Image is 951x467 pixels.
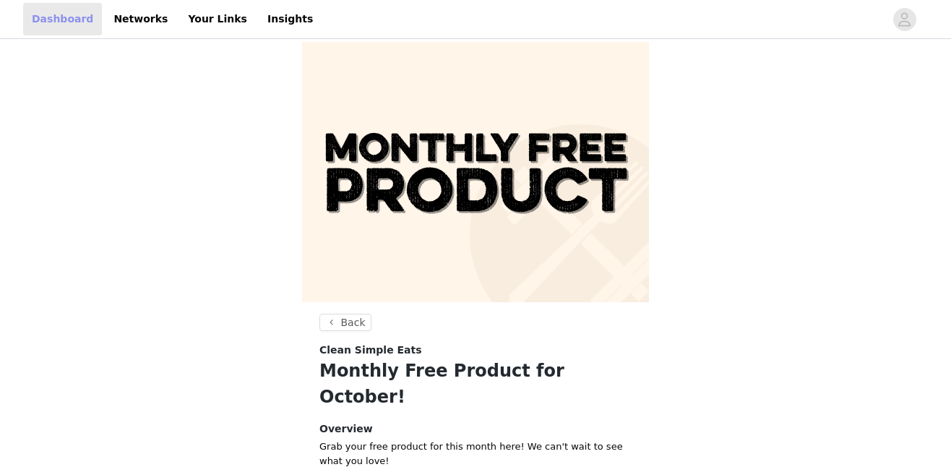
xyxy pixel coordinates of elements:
img: campaign image [302,42,649,302]
a: Your Links [179,3,256,35]
span: Clean Simple Eats [319,343,422,358]
button: Back [319,314,371,331]
h4: Overview [319,421,632,437]
a: Dashboard [23,3,102,35]
div: avatar [898,8,911,31]
h1: Monthly Free Product for October! [319,358,632,410]
a: Networks [105,3,176,35]
a: Insights [259,3,322,35]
